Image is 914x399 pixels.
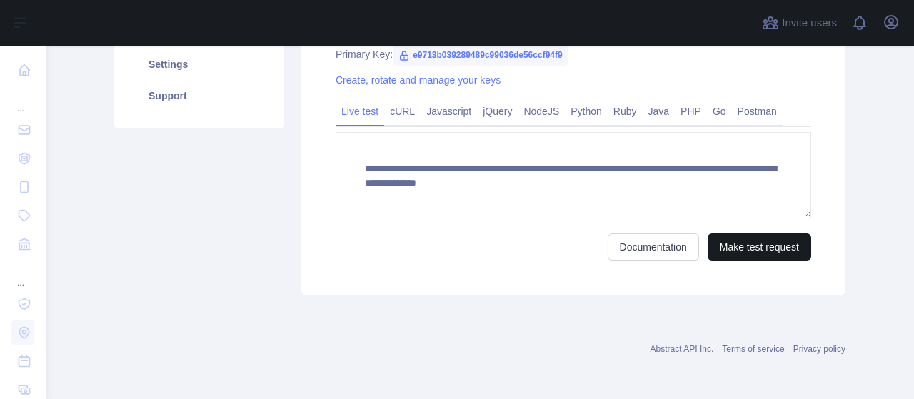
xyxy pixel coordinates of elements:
div: ... [11,260,34,288]
a: Javascript [421,100,477,123]
div: ... [11,86,34,114]
a: Ruby [608,100,643,123]
a: Python [565,100,608,123]
a: NodeJS [518,100,565,123]
a: cURL [384,100,421,123]
a: Live test [336,100,384,123]
a: Postman [732,100,783,123]
a: Create, rotate and manage your keys [336,74,501,86]
button: Invite users [759,11,840,34]
a: Documentation [608,233,699,261]
button: Make test request [708,233,811,261]
span: Invite users [782,15,837,31]
a: PHP [675,100,707,123]
a: Go [707,100,732,123]
a: Settings [131,49,267,80]
a: Abstract API Inc. [651,344,714,354]
span: e9713b039289489c99036de56ccf94f9 [393,44,568,66]
a: Terms of service [722,344,784,354]
div: Primary Key: [336,47,811,61]
a: Support [131,80,267,111]
a: jQuery [477,100,518,123]
a: Java [643,100,676,123]
a: Privacy policy [793,344,845,354]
